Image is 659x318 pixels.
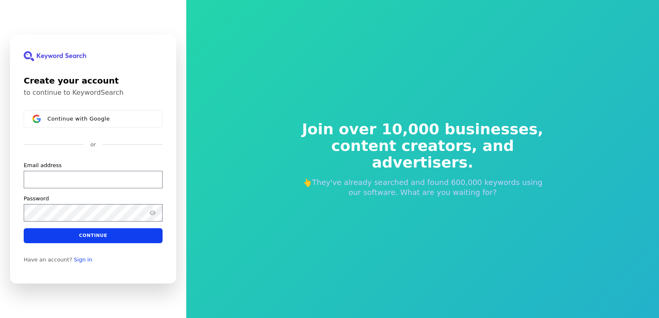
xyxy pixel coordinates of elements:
h1: Create your account [24,74,163,87]
p: 👆They've already searched and found 600,000 keywords using our software. What are you waiting for? [296,177,549,197]
span: Have an account? [24,256,72,263]
span: content creators, and advertisers. [296,138,549,171]
p: or [90,141,96,148]
label: Password [24,195,49,202]
p: to continue to KeywordSearch [24,89,163,97]
label: Email address [24,161,62,169]
a: Sign in [74,256,92,263]
img: KeywordSearch [24,51,86,61]
button: Continue [24,228,163,243]
span: Join over 10,000 businesses, [296,121,549,138]
button: Show password [148,207,158,217]
button: Sign in with GoogleContinue with Google [24,110,163,128]
span: Continue with Google [47,115,110,122]
img: Sign in with Google [32,115,41,123]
